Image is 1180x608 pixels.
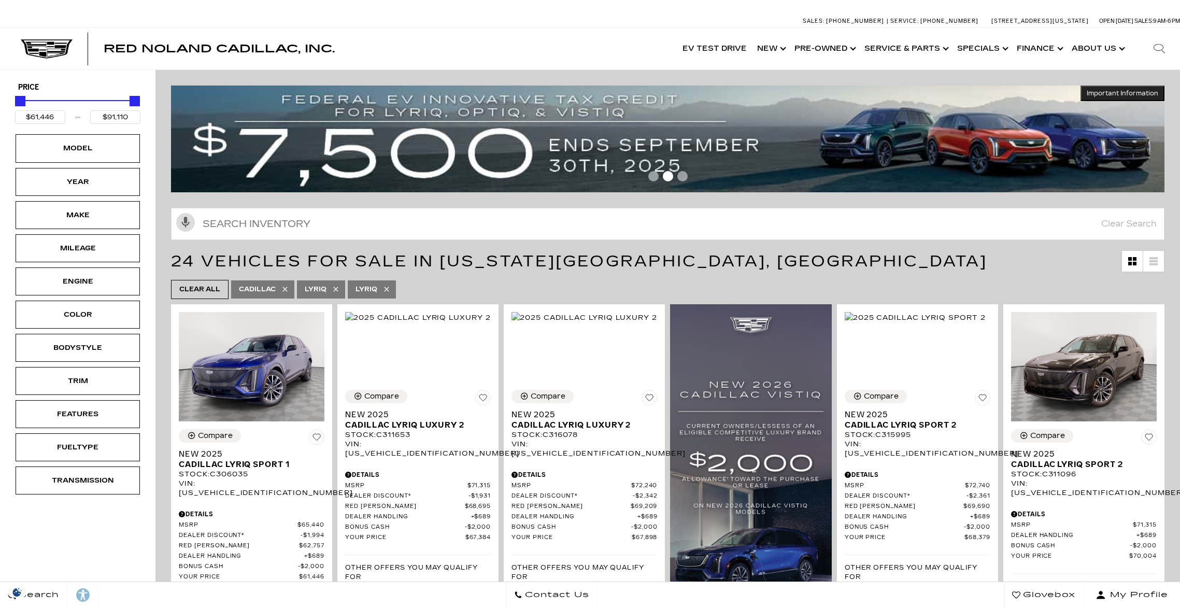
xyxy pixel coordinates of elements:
span: Dealer Handling [345,513,471,521]
div: Maximum Price [130,96,140,106]
div: FueltypeFueltype [16,433,140,461]
span: Dealer Handling [511,513,637,521]
span: Bonus Cash [1011,542,1130,550]
span: Red [PERSON_NAME] [845,503,963,511]
span: $68,379 [964,534,990,542]
span: Your Price [845,534,964,542]
input: Minimum [15,110,65,124]
span: $2,000 [631,524,658,531]
a: Dealer Discount* $1,931 [345,492,491,500]
div: Model [52,143,104,154]
div: VIN: [US_VEHICLE_IDENTIFICATION_NUMBER] [1011,479,1157,498]
div: VIN: [US_VEHICLE_IDENTIFICATION_NUMBER] [345,440,491,458]
a: About Us [1067,28,1128,69]
span: Dealer Discount* [845,492,966,500]
span: MSRP [1011,521,1133,529]
span: Go to slide 3 [677,171,688,181]
span: Your Price [345,534,465,542]
span: New 2025 [845,409,983,420]
span: $69,209 [631,503,658,511]
span: [PHONE_NUMBER] [826,18,884,24]
span: Sales: [1134,18,1153,24]
button: Compare Vehicle [511,390,574,403]
div: Year [52,176,104,188]
div: VIN: [US_VEHICLE_IDENTIFICATION_NUMBER] [845,440,990,458]
span: LYRIQ [356,283,377,296]
a: Bonus Cash $2,000 [179,563,324,571]
span: $2,000 [465,524,491,531]
a: Bonus Cash $2,000 [845,524,990,531]
div: FeaturesFeatures [16,400,140,428]
span: Open [DATE] [1099,18,1133,24]
span: Clear All [179,283,220,296]
a: MSRP $65,440 [179,521,324,529]
span: Red [PERSON_NAME] [345,503,464,511]
div: Pricing Details - New 2025 Cadillac LYRIQ Luxury 2 [511,470,657,479]
button: Compare Vehicle [345,390,407,403]
button: Save Vehicle [642,390,657,409]
div: MakeMake [16,201,140,229]
button: Open user profile menu [1084,582,1180,608]
span: Contact Us [522,588,589,602]
img: 2025 Cadillac LYRIQ Sport 2 [1011,312,1157,421]
div: Bodystyle [52,342,104,354]
span: MSRP [179,521,297,529]
span: Go to slide 2 [663,171,673,181]
a: Bonus Cash $2,000 [1011,542,1157,550]
span: 9 AM-6 PM [1153,18,1180,24]
span: Bonus Cash [345,524,464,531]
div: Stock : C315995 [845,430,990,440]
img: 2025 Cadillac LYRIQ Luxury 2 [345,312,491,323]
div: Trim [52,375,104,387]
span: $689 [471,513,491,521]
a: Dealer Discount* $1,994 [179,532,324,540]
a: Dealer Discount* $2,361 [845,492,990,500]
div: EngineEngine [16,267,140,295]
span: Service: [890,18,919,24]
img: 2025 Cadillac LYRIQ Sport 1 [179,312,324,421]
a: New 2025Cadillac LYRIQ Sport 2 [1011,449,1157,470]
div: Compare [864,392,899,401]
span: Red [PERSON_NAME] [179,542,299,550]
span: New 2025 [1011,449,1149,459]
img: 2025 Cadillac LYRIQ Sport 2 [845,312,986,323]
div: Stock : C316078 [511,430,657,440]
a: Cadillac Dark Logo with Cadillac White Text [21,39,73,59]
a: Your Price $61,446 [179,573,324,581]
div: Fueltype [52,442,104,453]
a: Specials [952,28,1012,69]
a: Red Noland Cadillac, Inc. [104,44,335,54]
span: MSRP [345,482,467,490]
div: ModelModel [16,134,140,162]
span: Cadillac LYRIQ Luxury 2 [511,420,649,430]
span: $689 [304,553,324,560]
span: $61,446 [299,573,324,581]
div: Make [52,209,104,221]
span: $69,690 [963,503,990,511]
span: New 2025 [179,449,317,459]
span: [PHONE_NUMBER] [920,18,978,24]
span: $1,931 [468,492,491,500]
a: Pre-Owned [789,28,859,69]
span: Search [16,588,59,602]
span: Cadillac LYRIQ Sport 1 [179,459,317,470]
span: Cadillac LYRIQ Luxury 2 [345,420,483,430]
span: Sales: [803,18,824,24]
span: $65,440 [297,521,324,529]
span: $689 [637,513,658,521]
a: MSRP $71,315 [345,482,491,490]
span: Glovebox [1020,588,1075,602]
a: Dealer Handling $689 [345,513,491,521]
div: Transmission [52,475,104,486]
div: Stock : C306035 [179,470,324,479]
a: Dealer Handling $689 [1011,532,1157,540]
div: BodystyleBodystyle [16,334,140,362]
a: Bonus Cash $2,000 [511,524,657,531]
h5: Price [18,83,137,92]
a: Sales: [PHONE_NUMBER] [803,18,887,24]
button: Save Vehicle [475,390,491,409]
button: Compare Vehicle [845,390,907,403]
span: Dealer Handling [1011,532,1136,540]
span: My Profile [1106,588,1168,602]
span: $71,315 [467,482,491,490]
